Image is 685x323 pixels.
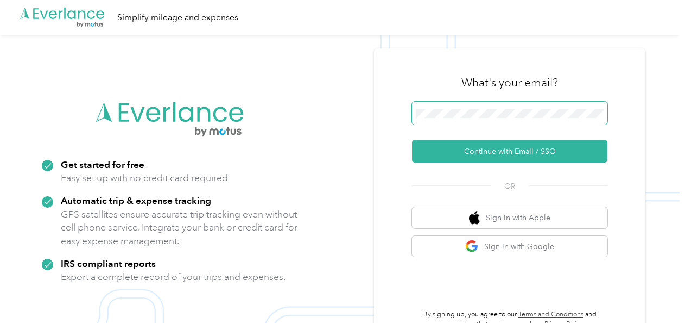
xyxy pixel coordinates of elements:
[491,181,529,192] span: OR
[61,159,144,170] strong: Get started for free
[61,258,156,269] strong: IRS compliant reports
[469,211,480,225] img: apple logo
[465,240,479,253] img: google logo
[61,208,298,248] p: GPS satellites ensure accurate trip tracking even without cell phone service. Integrate your bank...
[412,236,607,257] button: google logoSign in with Google
[461,75,558,90] h3: What's your email?
[61,195,211,206] strong: Automatic trip & expense tracking
[412,207,607,228] button: apple logoSign in with Apple
[61,270,286,284] p: Export a complete record of your trips and expenses.
[518,310,583,319] a: Terms and Conditions
[117,11,238,24] div: Simplify mileage and expenses
[61,171,228,185] p: Easy set up with no credit card required
[412,140,607,163] button: Continue with Email / SSO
